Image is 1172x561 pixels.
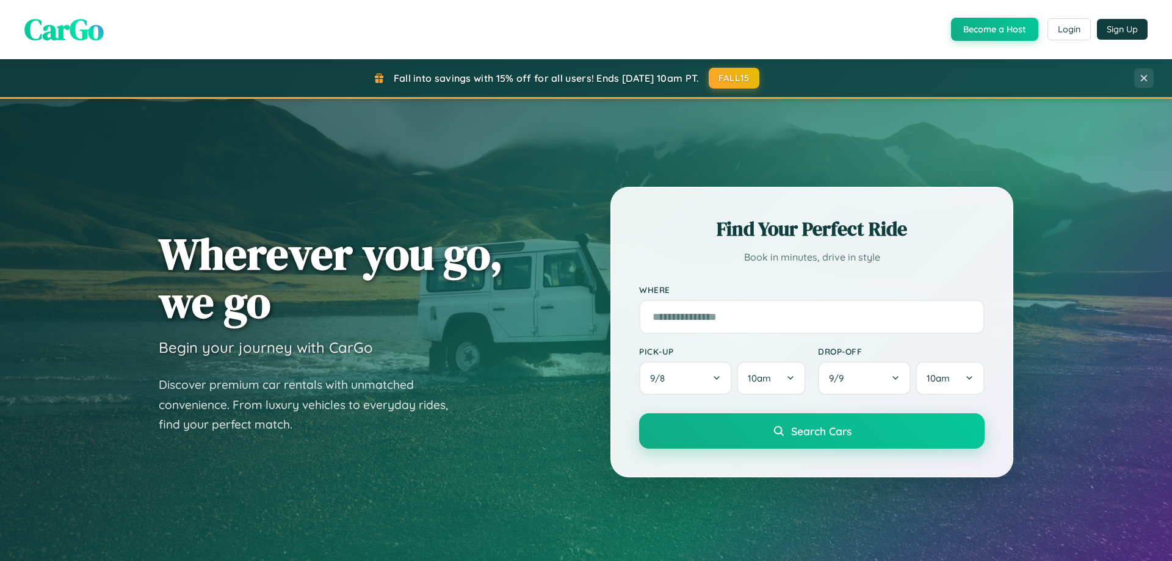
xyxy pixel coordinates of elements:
[159,375,464,435] p: Discover premium car rentals with unmatched convenience. From luxury vehicles to everyday rides, ...
[639,215,985,242] h2: Find Your Perfect Ride
[916,361,985,395] button: 10am
[748,372,771,384] span: 10am
[394,72,700,84] span: Fall into savings with 15% off for all users! Ends [DATE] 10am PT.
[818,346,985,357] label: Drop-off
[1047,18,1091,40] button: Login
[159,338,373,357] h3: Begin your journey with CarGo
[737,361,806,395] button: 10am
[818,361,911,395] button: 9/9
[639,284,985,295] label: Where
[829,372,850,384] span: 9 / 9
[1097,19,1148,40] button: Sign Up
[159,230,503,326] h1: Wherever you go, we go
[650,372,671,384] span: 9 / 8
[639,346,806,357] label: Pick-up
[639,248,985,266] p: Book in minutes, drive in style
[791,424,852,438] span: Search Cars
[927,372,950,384] span: 10am
[639,361,732,395] button: 9/8
[951,18,1038,41] button: Become a Host
[639,413,985,449] button: Search Cars
[24,9,104,49] span: CarGo
[709,68,760,89] button: FALL15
